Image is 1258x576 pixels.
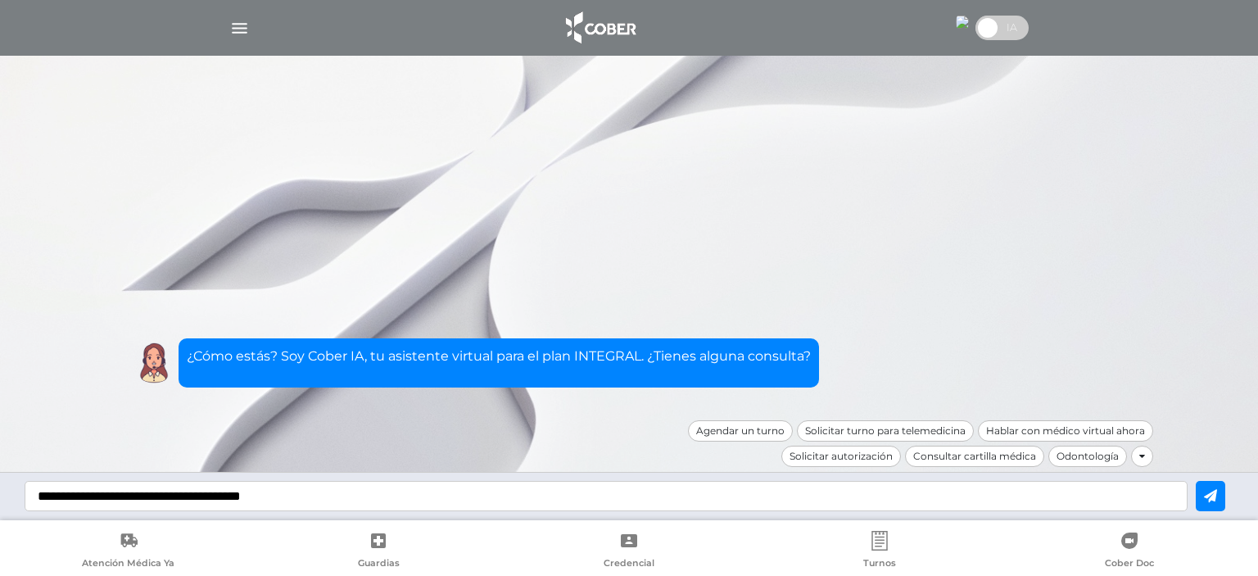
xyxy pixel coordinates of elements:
[1048,446,1127,467] div: Odontología
[905,446,1044,467] div: Consultar cartilla médica
[187,347,811,366] p: ¿Cómo estás? Soy Cober IA, tu asistente virtual para el plan INTEGRAL. ¿Tienes alguna consulta?
[1105,557,1154,572] span: Cober Doc
[688,420,793,442] div: Agendar un turno
[3,531,254,573] a: Atención Médica Ya
[956,16,969,29] img: 4393
[254,531,505,573] a: Guardias
[781,446,901,467] div: Solicitar autorización
[1004,531,1255,573] a: Cober Doc
[978,420,1153,442] div: Hablar con médico virtual ahora
[557,8,643,48] img: logo_cober_home-white.png
[754,531,1005,573] a: Turnos
[82,557,174,572] span: Atención Médica Ya
[797,420,974,442] div: Solicitar turno para telemedicina
[229,18,250,39] img: Cober_menu-lines-white.svg
[358,557,400,572] span: Guardias
[863,557,896,572] span: Turnos
[604,557,654,572] span: Credencial
[133,342,174,383] img: Cober IA
[504,531,754,573] a: Credencial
